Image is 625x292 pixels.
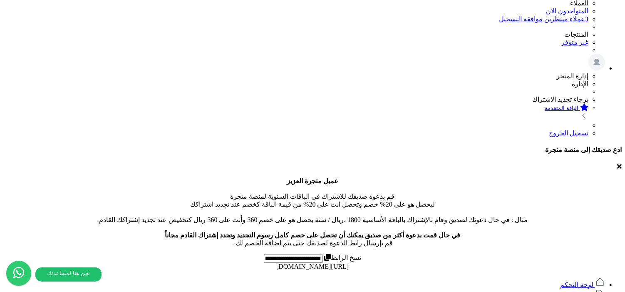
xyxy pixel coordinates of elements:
[546,7,588,15] a: المتواجدون الان
[545,105,578,111] small: الباقة المتقدمة
[3,177,622,247] p: قم بدعوة صديقك للاشتراك في الباقات السنوية لمنصة متجرة ليحصل هو على 20% خصم وتحصل انت على 20% من ...
[3,263,622,270] div: [URL][DOMAIN_NAME]
[585,15,588,22] span: 3
[3,80,588,88] li: الإدارة
[561,39,588,46] a: غير متوفر
[499,15,588,22] a: 3عملاء منتظرين موافقة التسجيل
[560,281,593,288] span: لوحة التحكم
[556,72,588,80] span: إدارة المتجر
[3,30,588,38] li: المنتجات
[560,281,605,288] a: لوحة التحكم
[165,232,460,239] b: في حال قمت بدعوة أكثر من صديق يمكنك أن تحصل على خصم كامل رسوم التجديد وتجدد إشتراك القادم مجاناً
[3,146,622,154] h4: ادع صديقك إلى منصة متجرة
[549,130,588,137] a: تسجيل الخروج
[3,95,588,103] li: برجاء تجديد الاشتراك
[3,103,588,122] a: الباقة المتقدمة
[287,177,338,185] b: عميل متجرة العزيز
[323,254,362,261] label: نسخ الرابط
